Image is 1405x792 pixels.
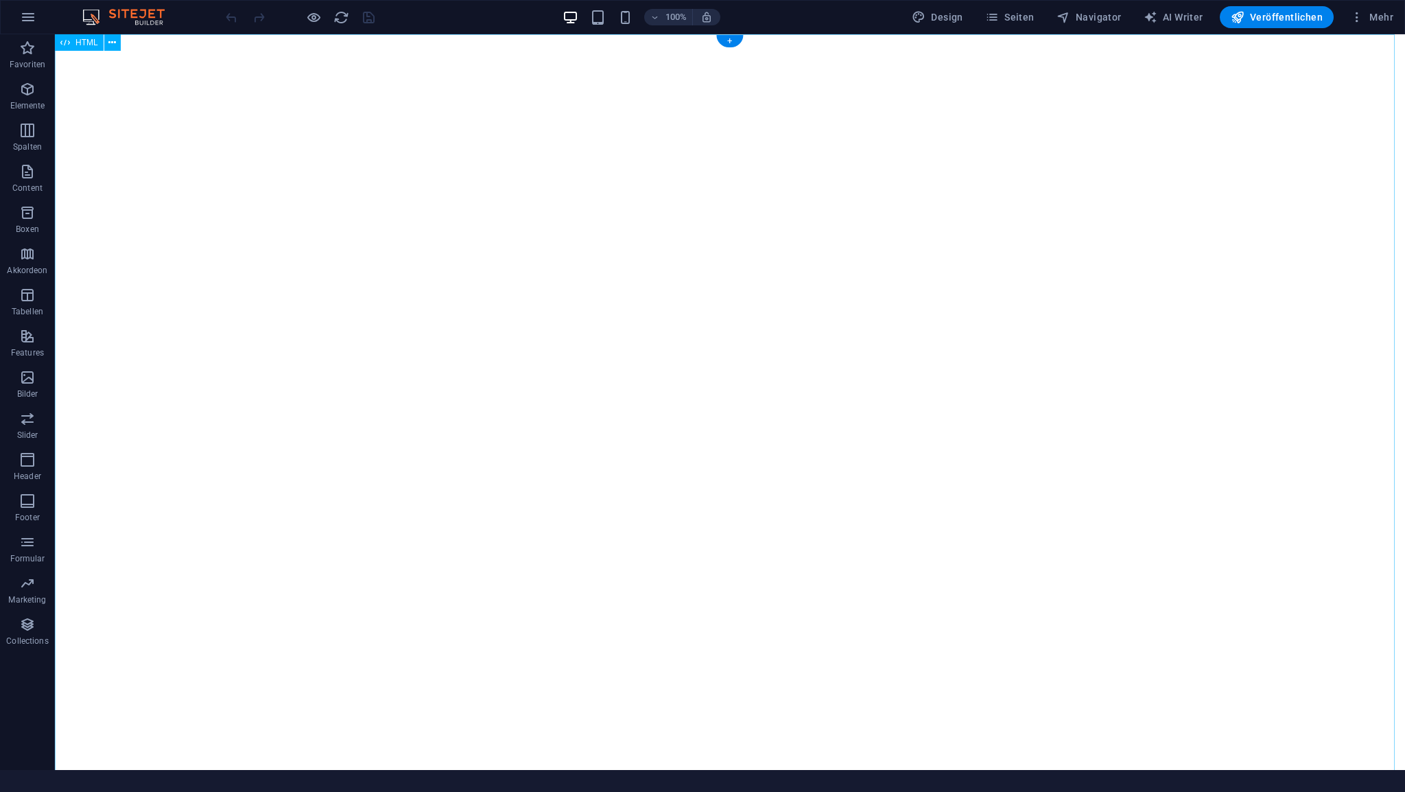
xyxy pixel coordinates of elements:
span: Navigator [1056,10,1122,24]
p: Features [11,347,44,358]
img: Editor Logo [79,9,182,25]
span: Veröffentlichen [1231,10,1323,24]
button: Klicke hier, um den Vorschau-Modus zu verlassen [305,9,322,25]
button: Seiten [980,6,1040,28]
p: Collections [6,636,48,647]
p: Bilder [17,388,38,399]
button: AI Writer [1138,6,1209,28]
p: Marketing [8,594,46,605]
p: Content [12,183,43,194]
p: Footer [15,512,40,523]
span: Mehr [1350,10,1393,24]
button: Veröffentlichen [1220,6,1334,28]
p: Akkordeon [7,265,47,276]
span: HTML [75,38,98,47]
button: 100% [644,9,693,25]
p: Tabellen [12,306,43,317]
button: Mehr [1345,6,1399,28]
button: Navigator [1051,6,1127,28]
span: Seiten [985,10,1035,24]
h6: 100% [665,9,687,25]
p: Formular [10,553,45,564]
span: AI Writer [1144,10,1203,24]
p: Elemente [10,100,45,111]
div: + [716,35,743,47]
p: Slider [17,430,38,441]
i: Bei Größenänderung Zoomstufe automatisch an das gewählte Gerät anpassen. [700,11,713,23]
span: Design [912,10,963,24]
p: Spalten [13,141,42,152]
div: Design (Strg+Alt+Y) [906,6,969,28]
i: Seite neu laden [333,10,349,25]
p: Header [14,471,41,482]
button: Design [906,6,969,28]
button: reload [333,9,349,25]
p: Boxen [16,224,39,235]
p: Favoriten [10,59,45,70]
